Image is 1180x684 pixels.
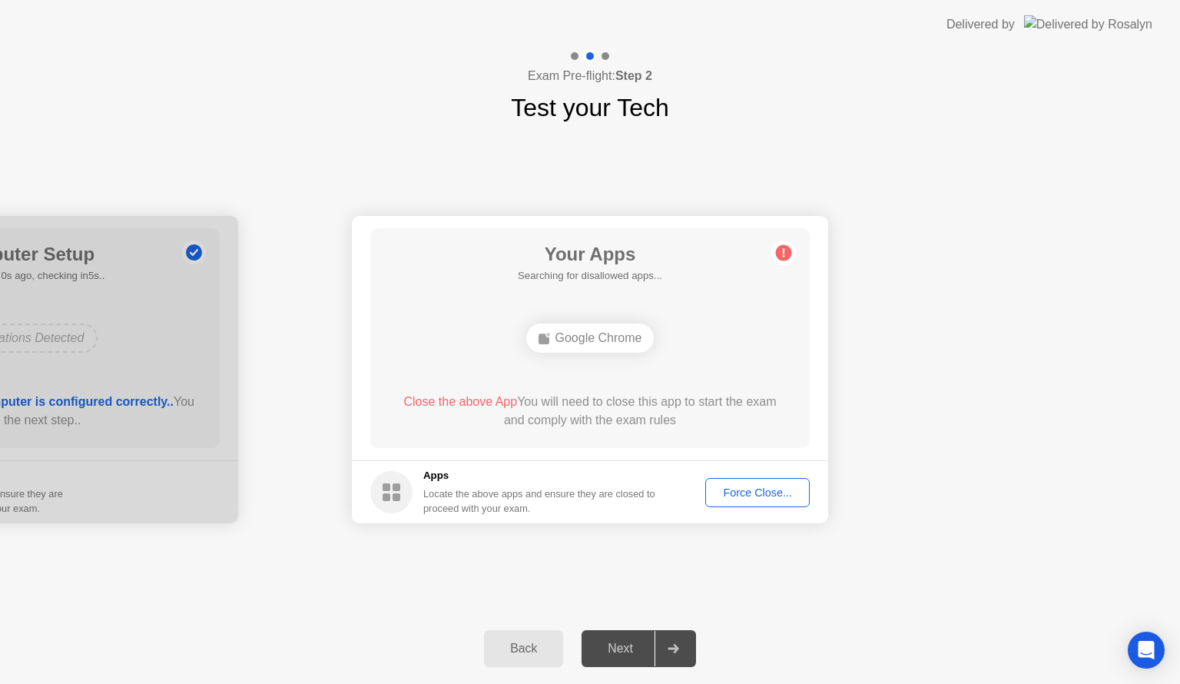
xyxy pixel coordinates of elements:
[711,486,804,499] div: Force Close...
[511,89,669,126] h1: Test your Tech
[403,395,517,408] span: Close the above App
[423,468,656,483] h5: Apps
[582,630,696,667] button: Next
[393,393,788,430] div: You will need to close this app to start the exam and comply with the exam rules
[484,630,563,667] button: Back
[489,642,559,656] div: Back
[518,268,662,284] h5: Searching for disallowed apps...
[946,15,1015,34] div: Delivered by
[615,69,652,82] b: Step 2
[1128,632,1165,669] div: Open Intercom Messenger
[1024,15,1152,33] img: Delivered by Rosalyn
[518,241,662,268] h1: Your Apps
[586,642,655,656] div: Next
[528,67,652,85] h4: Exam Pre-flight:
[423,486,656,516] div: Locate the above apps and ensure they are closed to proceed with your exam.
[705,478,810,507] button: Force Close...
[526,324,655,353] div: Google Chrome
